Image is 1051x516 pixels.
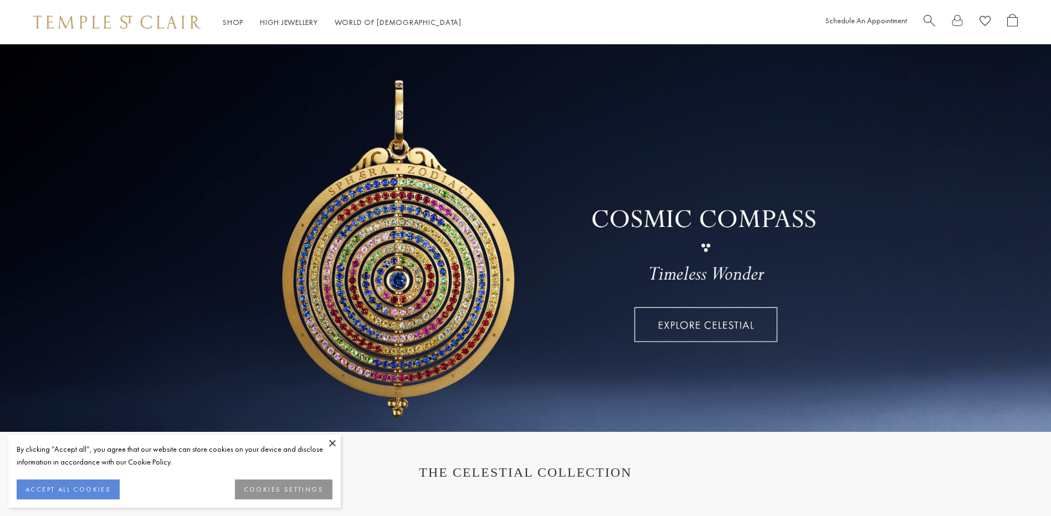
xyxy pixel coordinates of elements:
nav: Main navigation [223,16,462,29]
a: High JewelleryHigh Jewellery [260,17,318,27]
a: ShopShop [223,17,243,27]
a: Search [924,14,935,31]
a: Open Shopping Bag [1007,14,1018,31]
button: ACCEPT ALL COOKIES [17,479,120,499]
a: Schedule An Appointment [826,16,907,25]
h1: THE CELESTIAL COLLECTION [44,465,1007,480]
button: COOKIES SETTINGS [235,479,332,499]
img: Temple St. Clair [33,16,201,29]
a: World of [DEMOGRAPHIC_DATA]World of [DEMOGRAPHIC_DATA] [335,17,462,27]
a: View Wishlist [980,14,991,31]
div: By clicking “Accept all”, you agree that our website can store cookies on your device and disclos... [17,443,332,468]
